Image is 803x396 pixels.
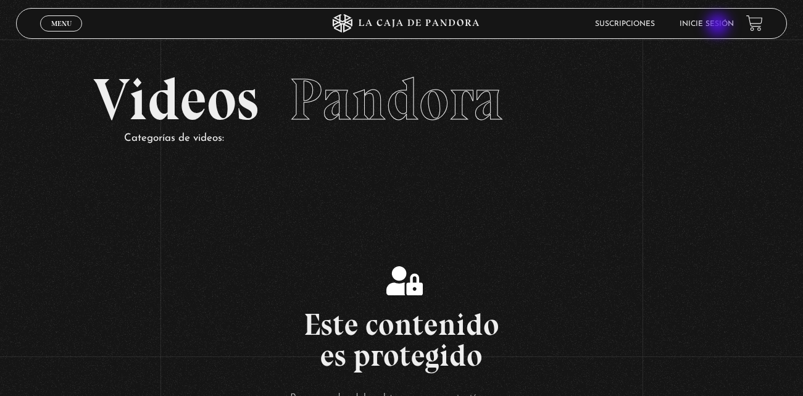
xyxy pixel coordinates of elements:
p: Categorías de videos: [124,129,710,148]
a: Suscripciones [595,20,655,28]
span: Pandora [289,64,503,135]
a: Inicie sesión [680,20,734,28]
a: View your shopping cart [746,15,763,32]
h2: Videos [93,70,710,129]
span: Cerrar [47,30,76,39]
span: Menu [51,20,72,27]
